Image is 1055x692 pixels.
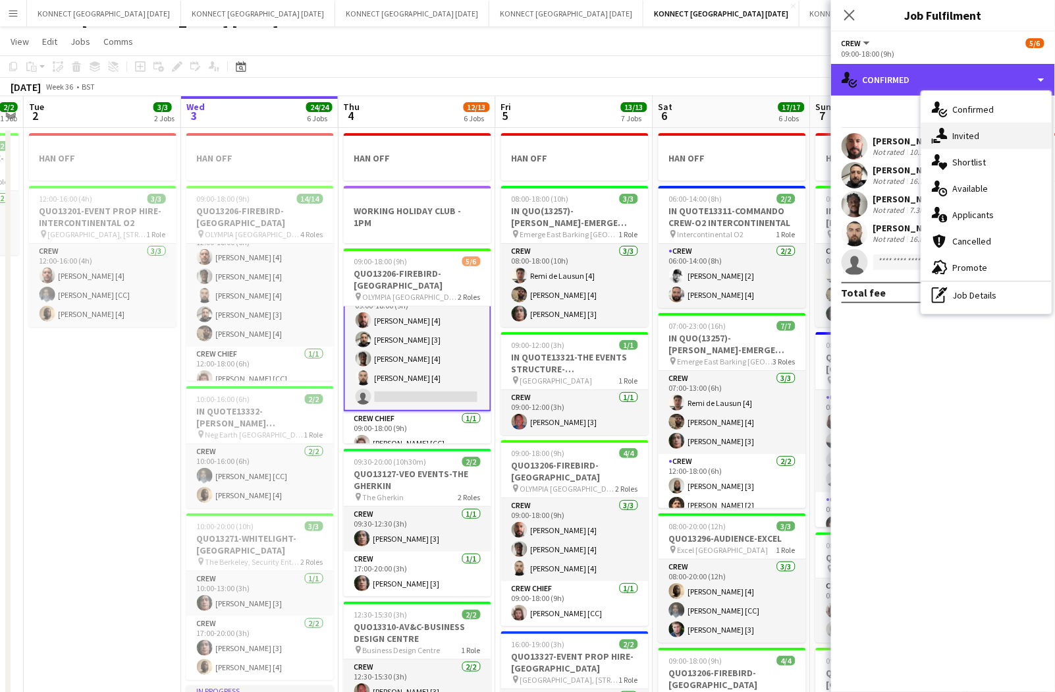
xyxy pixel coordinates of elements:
app-job-card: 09:00-12:00 (3h)1/1IN QUOTE13321-THE EVENTS STRUCTURE-[GEOGRAPHIC_DATA] [GEOGRAPHIC_DATA]1 RoleCr... [501,332,649,435]
span: 09:00-18:00 (9h) [354,256,408,266]
app-job-card: 12:00-16:00 (4h)3/3QUO13201-EVENT PROP HIRE-INTERCONTINENTAL O2 [GEOGRAPHIC_DATA], [STREET_ADDRES... [29,186,176,327]
span: Available [953,183,988,194]
span: 1 Role [147,229,166,239]
app-job-card: 07:00-23:00 (16h)7/7IN QUO(13257)-[PERSON_NAME]-EMERGE EAST Emerge East Barking [GEOGRAPHIC_DATA]... [659,313,806,508]
span: 1 Role [776,545,796,555]
span: Shortlist [953,156,987,168]
div: Job Details [921,282,1052,308]
h3: QUO13206-FIREBIRD-[GEOGRAPHIC_DATA] [501,459,649,483]
span: OLYMPIA [GEOGRAPHIC_DATA] [205,229,301,239]
a: View [5,33,34,50]
span: 1 Role [619,675,638,685]
a: Comms [98,33,138,50]
span: Confirmed [953,103,994,115]
button: Crew [842,38,872,48]
app-card-role: Crew3/308:00-17:00 (9h)Remi de Lausun [4][PERSON_NAME] [4][PERSON_NAME] [3] [816,244,963,327]
button: KONNECT [GEOGRAPHIC_DATA] [DATE] [643,1,799,26]
span: OLYMPIA [GEOGRAPHIC_DATA] [363,292,458,302]
div: HAN OFF [29,133,176,181]
app-job-card: 09:30-20:00 (10h30m)2/2QUO13127-VEO EVENTS-THE GHERKIN The Gherkin2 RolesCrew1/109:30-12:30 (3h)[... [344,449,491,596]
h3: IN QUOTE13332-[PERSON_NAME] TOWERS/BRILLIANT STAGES-NEG EARTH [GEOGRAPHIC_DATA] [186,405,334,429]
app-card-role: Crew3/312:00-16:00 (4h)[PERSON_NAME] [4][PERSON_NAME] [CC][PERSON_NAME] [4] [29,244,176,327]
span: 12:00-16:00 (4h) [40,194,93,204]
span: 4 Roles [301,229,323,239]
div: 09:00-18:00 (9h) [842,49,1044,59]
div: 08:00-18:00 (10h)16/22QUO13231-ENCORE-[GEOGRAPHIC_DATA] [STREET_ADDRESS]6 RolesCrew4I1A2/408:00-1... [816,332,963,527]
app-card-role: Crew Chief1/112:00-18:00 (6h)[PERSON_NAME] [CC] [186,347,334,391]
span: Crew [842,38,861,48]
h3: QUO13206-FIREBIRD-[GEOGRAPHIC_DATA] [344,268,491,291]
span: 1/1 [620,340,638,350]
span: 2/2 [777,194,796,204]
app-job-card: HAN OFF [501,133,649,181]
h3: HAN OFF [29,152,176,164]
span: 08:00-18:00 (10h) [826,340,884,350]
span: Comms [103,36,133,47]
span: 1 Role [776,229,796,239]
span: 2/2 [462,457,481,467]
h3: QUO13310-AV&C-BUSINESS DESIGN CENTRE [344,621,491,645]
span: [GEOGRAPHIC_DATA], [STREET_ADDRESS] [48,229,147,239]
span: Thu [344,101,360,113]
app-card-role: Crew Chief1/109:00-18:00 (9h)[PERSON_NAME] [CC] [344,411,491,456]
div: 10:00-16:00 (6h)2/2IN QUOTE13332-[PERSON_NAME] TOWERS/BRILLIANT STAGES-NEG EARTH [GEOGRAPHIC_DATA... [186,386,334,508]
h3: IN QUOTE13321-THE EVENTS STRUCTURE-[GEOGRAPHIC_DATA] [501,351,649,375]
button: KONNECT [GEOGRAPHIC_DATA] [DATE] [335,1,489,26]
span: Fri [501,101,512,113]
app-card-role: Crew3/309:00-18:00 (9h)[PERSON_NAME] [4][PERSON_NAME] [4][PERSON_NAME] [4] [501,498,649,581]
div: [PERSON_NAME] [3] [873,164,960,176]
h3: QUO13231-ENCORE-[GEOGRAPHIC_DATA] [816,351,963,375]
app-job-card: 09:00-18:00 (9h)14/14QUO13206-FIREBIRD-[GEOGRAPHIC_DATA] OLYMPIA [GEOGRAPHIC_DATA]4 RolesCrew Chi... [186,186,334,381]
span: Applicants [953,209,994,221]
app-card-role: Crew2/210:00-16:00 (6h)[PERSON_NAME] [CC][PERSON_NAME] [4] [186,444,334,508]
app-job-card: 08:00-20:00 (12h)2/2QUO13280-DMN DESIGN-EXCEL Excel [GEOGRAPHIC_DATA]1 RoleCHIPPIE2/208:00-20:00 ... [816,533,963,643]
span: 7/7 [777,321,796,331]
div: 7.3km [907,205,933,216]
span: View [11,36,29,47]
div: [PERSON_NAME] [4] [873,222,960,234]
span: Week 36 [43,82,76,92]
span: 12/13 [464,102,490,112]
span: 4/4 [620,448,638,458]
span: 2 Roles [458,292,481,302]
h3: HAN OFF [501,152,649,164]
span: 3/3 [620,194,638,204]
span: 4/4 [777,656,796,666]
h3: HAN OFF [659,152,806,164]
app-card-role: Crew2/217:00-20:00 (3h)[PERSON_NAME] [3][PERSON_NAME] [4] [186,616,334,680]
app-job-card: 06:00-14:00 (8h)2/2IN QUOTE13311-COMMANDO CREW-O2 INTERCONTINENTAL Intercontinental O21 RoleCrew2... [659,186,806,308]
span: 09:00-18:00 (9h) [197,194,250,204]
span: 07:00-23:00 (16h) [669,321,726,331]
span: 16:00-19:00 (3h) [512,639,565,649]
span: Cancelled [953,235,992,247]
div: 08:00-17:00 (9h)3/3IN QUO(13257)-[PERSON_NAME]-EMERGE EAST Emerge East Barking [GEOGRAPHIC_DATA] ... [816,186,963,327]
span: 4 [342,108,360,123]
app-card-role: Crew3/308:00-20:00 (12h)[PERSON_NAME] [4][PERSON_NAME] [CC][PERSON_NAME] [3] [659,560,806,643]
div: 10.3km [907,147,937,158]
button: KONNECT [GEOGRAPHIC_DATA] [DATE] [27,1,181,26]
span: 08:00-17:00 (9h) [826,194,880,204]
h3: WORKING HOLIDAY CLUB - 1PM [344,205,491,229]
div: HAN OFF [344,133,491,181]
span: 2 [27,108,44,123]
app-job-card: HAN OFF [816,133,963,181]
span: 3/3 [148,194,166,204]
span: Intercontinental O2 [678,229,744,239]
a: Jobs [65,33,95,50]
span: Tue [29,101,44,113]
app-job-card: 09:00-18:00 (9h)5/6QUO13206-FIREBIRD-[GEOGRAPHIC_DATA] OLYMPIA [GEOGRAPHIC_DATA]2 RolesCrew1I4/50... [344,248,491,444]
span: 24/24 [306,102,333,112]
app-job-card: 08:00-18:00 (10h)3/3IN QUO(13257)-[PERSON_NAME]-EMERGE EAST Emerge East Barking [GEOGRAPHIC_DATA]... [501,186,649,327]
div: 10:00-20:00 (10h)3/3QUO13271-WHITELIGHT-[GEOGRAPHIC_DATA] The Berkeley, Security Entrance , [STRE... [186,513,334,680]
span: 10:00-16:00 (6h) [197,394,250,404]
button: KONNECT [GEOGRAPHIC_DATA] [DATE] [181,1,335,26]
h3: QUO13327-EVENT PROP HIRE-[GEOGRAPHIC_DATA] [501,650,649,674]
app-card-role: Crew5/512:00-18:00 (6h)[PERSON_NAME] [4][PERSON_NAME] [4][PERSON_NAME] [4][PERSON_NAME] [3][PERSO... [186,225,334,347]
span: OLYMPIA [GEOGRAPHIC_DATA] [520,484,616,494]
span: 2/2 [620,639,638,649]
h3: HAN OFF [344,152,491,164]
